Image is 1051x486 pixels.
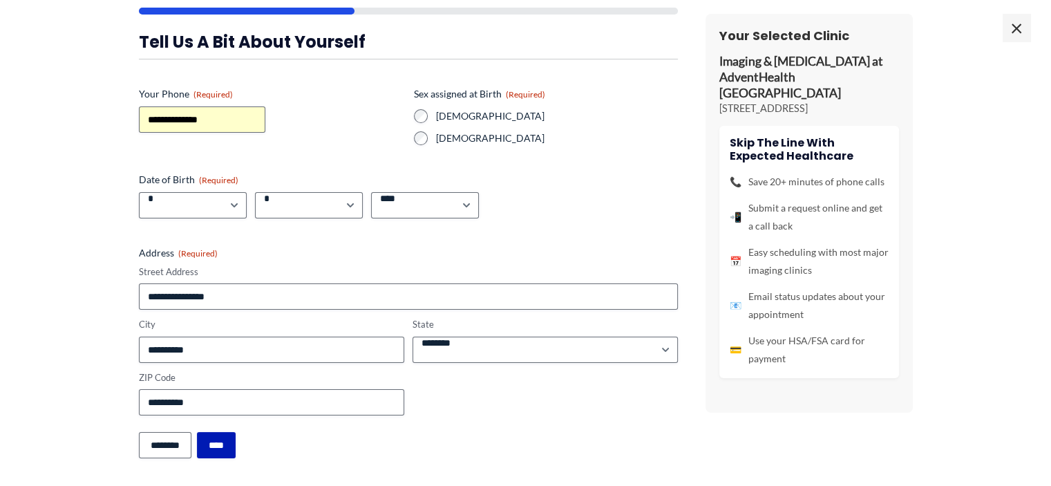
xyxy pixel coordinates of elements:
[139,173,238,187] legend: Date of Birth
[139,265,678,279] label: Street Address
[139,318,404,331] label: City
[193,89,233,100] span: (Required)
[730,199,889,235] li: Submit a request online and get a call back
[730,243,889,279] li: Easy scheduling with most major imaging clinics
[436,131,678,145] label: [DEMOGRAPHIC_DATA]
[413,318,678,331] label: State
[730,173,889,191] li: Save 20+ minutes of phone calls
[730,252,741,270] span: 📅
[436,109,678,123] label: [DEMOGRAPHIC_DATA]
[719,102,899,115] p: [STREET_ADDRESS]
[506,89,545,100] span: (Required)
[730,332,889,368] li: Use your HSA/FSA card for payment
[178,248,218,259] span: (Required)
[730,173,741,191] span: 📞
[139,87,403,101] label: Your Phone
[730,288,889,324] li: Email status updates about your appointment
[199,175,238,185] span: (Required)
[730,341,741,359] span: 💳
[139,246,218,260] legend: Address
[719,28,899,44] h3: Your Selected Clinic
[1003,14,1030,41] span: ×
[730,208,741,226] span: 📲
[414,87,545,101] legend: Sex assigned at Birth
[139,371,404,384] label: ZIP Code
[139,31,678,53] h3: Tell us a bit about yourself
[730,136,889,162] h4: Skip the line with Expected Healthcare
[730,297,741,315] span: 📧
[719,54,899,102] p: Imaging & [MEDICAL_DATA] at AdventHealth [GEOGRAPHIC_DATA]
